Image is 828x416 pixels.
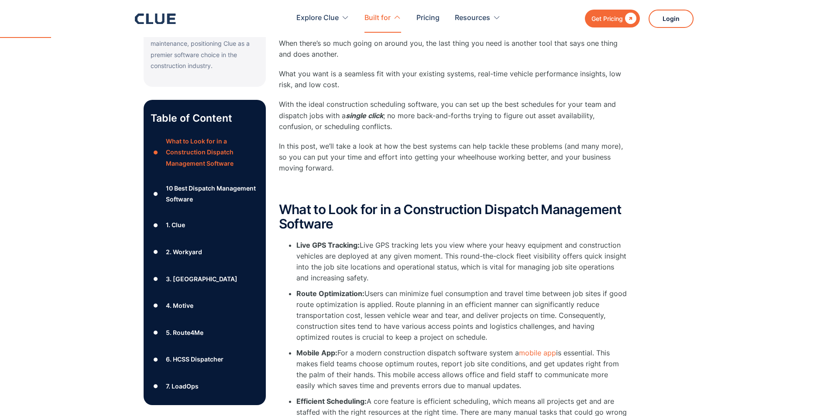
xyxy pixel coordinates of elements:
div: 1. Clue [166,219,185,230]
div: 6. HCSS Dispatcher [166,354,223,365]
div: ● [151,299,161,312]
div: ● [151,272,161,285]
em: single click [346,111,383,120]
a: ●5. Route4Me [151,326,259,339]
div: Get Pricing [591,13,623,24]
div: Explore Clue [296,4,339,32]
div: Built for [364,4,401,32]
a: ●3. [GEOGRAPHIC_DATA] [151,272,259,285]
div: 4. Motive [166,300,193,311]
div: ● [151,380,161,393]
div: Resources [455,4,490,32]
div: ● [151,218,161,232]
p: ‍ [279,183,628,194]
div: Built for [364,4,391,32]
a: ●10 Best Dispatch Management Software [151,183,259,205]
a: ●7. LoadOps [151,380,259,393]
div: Resources [455,4,501,32]
p: What you want is a seamless fit with your existing systems, real-time vehicle performance insight... [279,68,628,90]
a: ●2. Workyard [151,246,259,259]
li: Live GPS tracking lets you view where your heavy equipment and construction vehicles are deployed... [296,240,628,284]
div: ● [151,246,161,259]
strong: Live GPS Tracking: [296,241,360,249]
a: Login [649,10,694,28]
div: 10 Best Dispatch Management Software [166,183,258,205]
h2: What to Look for in a Construction Dispatch Management Software [279,202,628,231]
div: 2. Workyard [166,246,202,257]
p: In this post, we’ll take a look at how the best systems can help tackle these problems (and many ... [279,141,628,174]
div: What to Look for in a Construction Dispatch Management Software [166,136,258,169]
li: For a modern construction dispatch software system a is essential. This makes field teams choose ... [296,348,628,392]
div: Explore Clue [296,4,349,32]
p: When there’s so much going on around you, the last thing you need is another tool that says one t... [279,38,628,60]
div: 3. [GEOGRAPHIC_DATA] [166,273,237,284]
p: With the ideal construction scheduling software, you can set up the best schedules for your team ... [279,99,628,132]
div: 7. LoadOps [166,381,199,392]
div: ● [151,187,161,200]
div: ● [151,353,161,366]
p: Table of Content [151,111,259,125]
a: ●1. Clue [151,218,259,232]
a: mobile app [519,348,556,357]
div: ● [151,326,161,339]
strong: Efficient Scheduling: [296,397,367,406]
a: ●4. Motive [151,299,259,312]
a: Pricing [416,4,440,32]
li: Users can minimize fuel consumption and travel time between job sites if good route optimization ... [296,288,628,343]
a: ●What to Look for in a Construction Dispatch Management Software [151,136,259,169]
div: ● [151,146,161,159]
div: 5. Route4Me [166,327,203,338]
div:  [623,13,636,24]
a: Get Pricing [585,10,640,27]
strong: Mobile App: [296,348,337,357]
a: ●6. HCSS Dispatcher [151,353,259,366]
strong: Route Optimization: [296,289,364,298]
